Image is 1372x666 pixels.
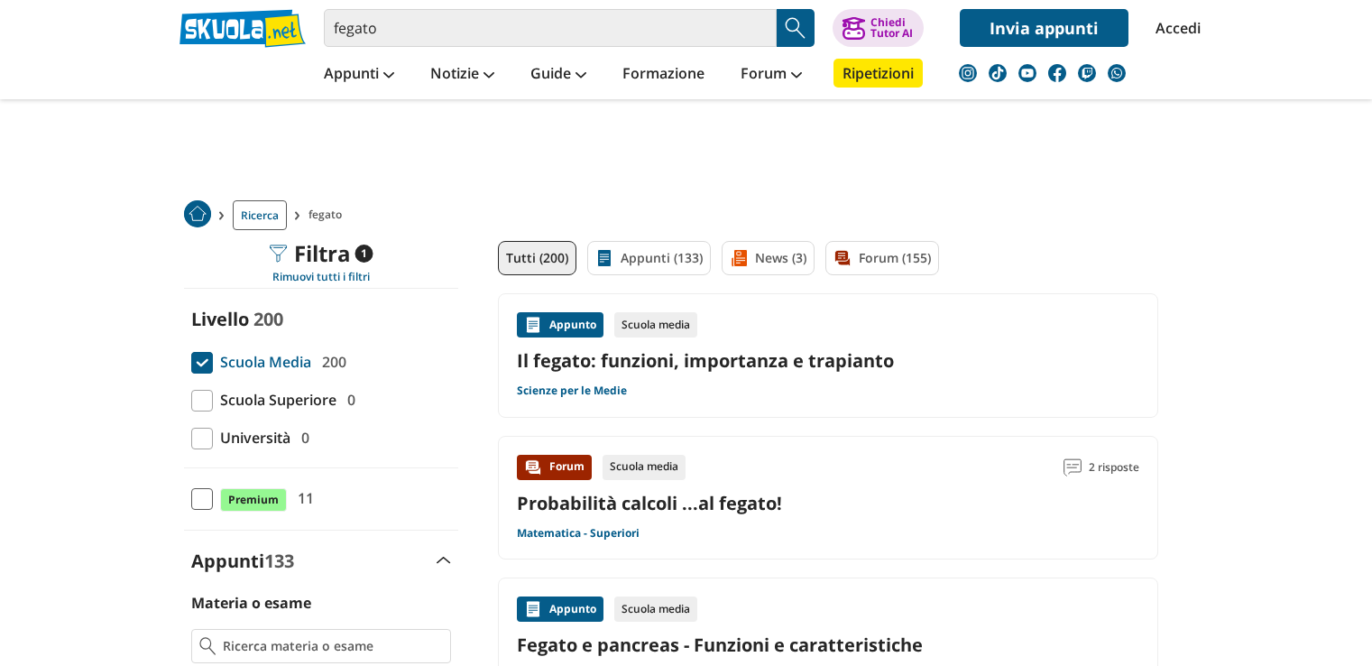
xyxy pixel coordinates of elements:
span: Scuola Superiore [213,388,336,412]
img: Cerca appunti, riassunti o versioni [782,14,809,42]
span: 0 [340,388,355,412]
img: facebook [1048,64,1066,82]
span: fegato [308,200,349,230]
span: 0 [294,426,309,449]
a: Appunti (133) [587,241,711,275]
div: Filtra [269,241,373,266]
label: Appunti [191,549,294,573]
label: Materia o esame [191,593,311,613]
button: Search Button [777,9,815,47]
a: Forum [736,59,806,91]
div: Chiedi Tutor AI [870,17,913,39]
a: Notizie [426,59,499,91]
div: Rimuovi tutti i filtri [184,270,458,284]
span: Università [213,426,290,449]
img: Appunti contenuto [524,600,542,618]
img: WhatsApp [1108,64,1126,82]
div: Appunto [517,597,603,622]
img: Filtra filtri mobile [269,245,287,263]
img: tiktok [989,64,1007,82]
a: Guide [526,59,591,91]
a: Appunti [319,59,399,91]
div: Scuola media [603,455,686,480]
a: Invia appunti [960,9,1128,47]
img: twitch [1078,64,1096,82]
input: Ricerca materia o esame [223,637,442,655]
button: ChiediTutor AI [833,9,924,47]
span: 1 [355,245,373,263]
img: Appunti filtro contenuto [595,249,613,267]
img: Home [184,200,211,227]
a: Formazione [618,59,709,91]
a: Probabilità calcoli ...al fegato! [517,491,782,515]
span: Scuola Media [213,350,311,374]
a: Accedi [1156,9,1193,47]
div: Scuola media [614,597,697,622]
span: 133 [264,549,294,573]
a: Forum (155) [825,241,939,275]
span: Premium [220,488,287,512]
span: 11 [290,486,314,510]
span: 200 [315,350,346,374]
div: Forum [517,455,592,480]
a: Ripetizioni [833,59,923,88]
img: Forum filtro contenuto [833,249,852,267]
div: Appunto [517,312,603,338]
span: 200 [253,307,283,331]
img: Forum contenuto [524,458,542,476]
img: Commenti lettura [1064,458,1082,476]
img: Appunti contenuto [524,316,542,334]
a: Matematica - Superiori [517,526,640,541]
img: Apri e chiudi sezione [437,557,451,564]
img: Ricerca materia o esame [199,637,216,655]
a: Fegato e pancreas - Funzioni e caratteristiche [517,633,1139,657]
a: Ricerca [233,200,287,230]
a: Scienze per le Medie [517,384,627,398]
label: Livello [191,307,249,331]
span: 2 risposte [1089,455,1139,480]
input: Cerca appunti, riassunti o versioni [324,9,777,47]
img: youtube [1018,64,1036,82]
img: instagram [959,64,977,82]
a: Il fegato: funzioni, importanza e trapianto [517,348,1139,373]
a: Tutti (200) [498,241,576,275]
a: Home [184,200,211,230]
a: News (3) [722,241,815,275]
div: Scuola media [614,312,697,338]
img: News filtro contenuto [730,249,748,267]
